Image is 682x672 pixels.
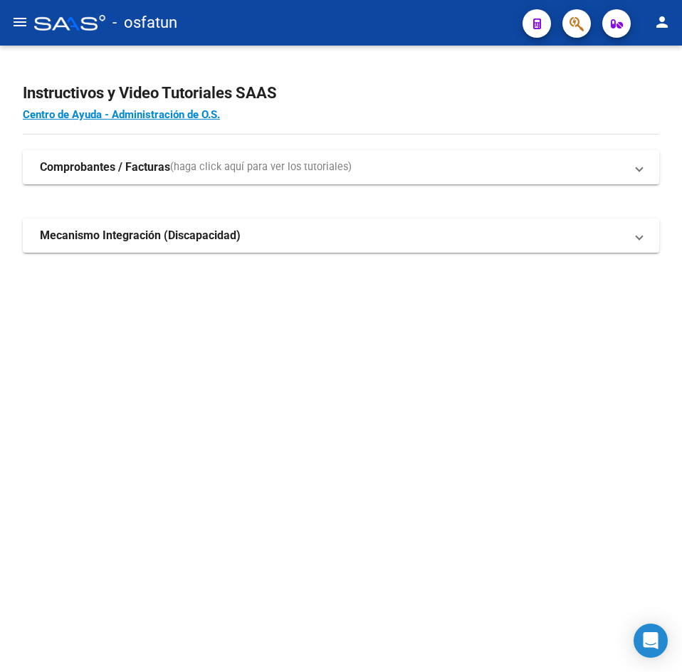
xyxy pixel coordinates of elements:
[40,228,241,243] strong: Mecanismo Integración (Discapacidad)
[40,159,170,175] strong: Comprobantes / Facturas
[170,159,352,175] span: (haga click aquí para ver los tutoriales)
[11,14,28,31] mat-icon: menu
[23,108,220,121] a: Centro de Ayuda - Administración de O.S.
[23,219,659,253] mat-expansion-panel-header: Mecanismo Integración (Discapacidad)
[634,624,668,658] div: Open Intercom Messenger
[23,150,659,184] mat-expansion-panel-header: Comprobantes / Facturas(haga click aquí para ver los tutoriales)
[654,14,671,31] mat-icon: person
[112,7,177,38] span: - osfatun
[23,80,659,107] h2: Instructivos y Video Tutoriales SAAS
